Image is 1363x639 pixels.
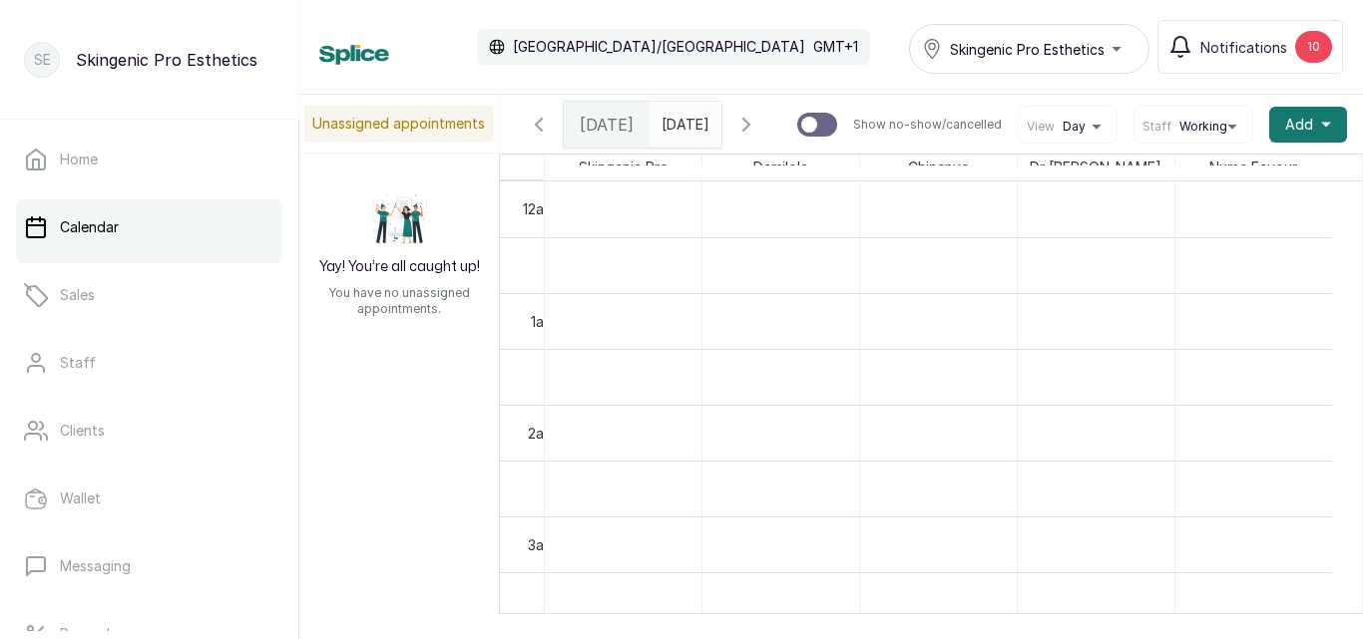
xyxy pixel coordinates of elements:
p: Messaging [60,556,131,576]
p: [GEOGRAPHIC_DATA]/[GEOGRAPHIC_DATA] [513,37,805,57]
p: Home [60,150,98,169]
span: Dr [PERSON_NAME] [1026,155,1165,179]
a: Clients [16,403,282,459]
span: Add [1285,115,1313,135]
a: Home [16,132,282,187]
div: 10 [1295,31,1332,63]
span: Nurse Favour [1205,155,1301,179]
p: Sales [60,285,95,305]
p: Clients [60,421,105,441]
button: Skingenic Pro Esthetics [909,24,1149,74]
span: Working [1179,119,1227,135]
span: [DATE] [580,113,634,137]
p: You have no unassigned appointments. [311,285,487,317]
span: Skingenic Pro [575,155,673,179]
p: Calendar [60,217,119,237]
p: GMT+1 [813,37,858,57]
p: Unassigned appointments [304,106,493,142]
span: Day [1063,119,1086,135]
div: 2am [524,423,559,444]
div: 3am [524,534,559,555]
button: ViewDay [1027,119,1109,135]
span: Notifications [1200,37,1287,58]
span: Chinenye [904,155,973,179]
span: View [1027,119,1055,135]
span: Damilola [749,155,812,179]
span: Staff [1142,119,1171,135]
a: Wallet [16,471,282,526]
p: Skingenic Pro Esthetics [76,48,257,72]
button: Notifications10 [1157,20,1343,74]
a: Staff [16,335,282,391]
a: Sales [16,267,282,323]
a: Calendar [16,199,282,255]
div: 12am [519,198,559,219]
span: Skingenic Pro Esthetics [950,39,1105,60]
p: Staff [60,353,96,373]
a: Messaging [16,538,282,594]
div: [DATE] [564,102,650,148]
button: StaffWorking [1142,119,1244,135]
h2: Yay! You’re all caught up! [319,257,480,277]
p: SE [34,50,51,70]
button: Add [1269,107,1347,143]
p: Wallet [60,488,101,508]
div: 1am [527,311,559,332]
p: Show no-show/cancelled [853,117,1002,133]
